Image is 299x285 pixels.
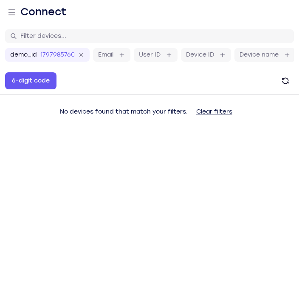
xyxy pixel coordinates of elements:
button: Clear filters [189,103,239,120]
input: Filter devices... [20,32,289,40]
button: Refresh [277,72,294,89]
span: No devices found that match your filters. [60,108,188,115]
label: User ID [139,51,161,59]
label: Email [98,51,113,59]
h1: Connect [20,5,67,19]
button: 6-digit code [5,72,56,89]
label: demo_id [10,51,37,59]
label: Device name [240,51,279,59]
label: Device ID [186,51,214,59]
